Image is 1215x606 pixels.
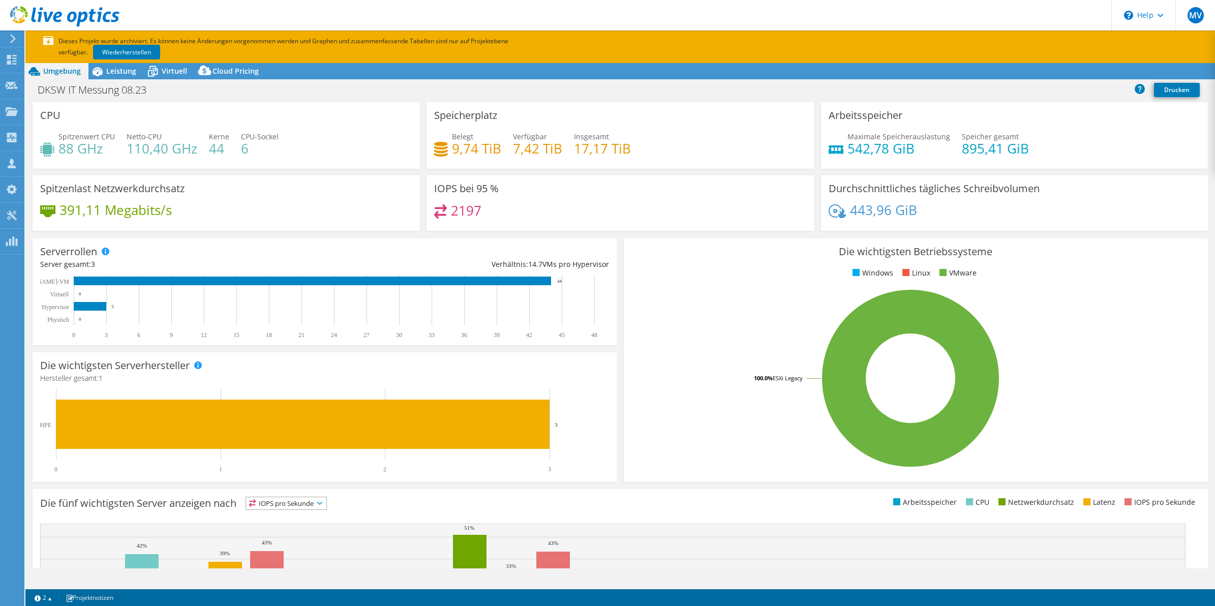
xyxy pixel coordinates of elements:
span: MV [1188,7,1204,23]
span: Speicher gesamt [962,132,1019,141]
text: 45 [559,331,565,339]
text: 48 [591,331,597,339]
text: 27 [363,331,370,339]
h4: 44 [209,143,229,154]
span: CPU-Sockel [241,132,279,141]
text: 3 [555,421,558,428]
text: 12 [201,331,207,339]
span: Belegt [452,132,473,141]
text: 43% [548,540,558,546]
text: 21 [298,331,305,339]
text: 3 [105,331,108,339]
text: 39% [220,550,230,556]
li: Latenz [1081,497,1115,508]
h4: 443,96 GiB [850,204,917,216]
text: 33 [429,331,435,339]
text: 0 [72,331,75,339]
span: 1 [99,373,103,383]
h4: 542,78 GiB [847,143,950,154]
text: 0 [54,466,57,473]
text: 51% [464,525,474,531]
text: 44 [557,279,562,284]
text: 0 [79,317,81,322]
h4: Hersteller gesamt: [40,373,609,384]
h4: 9,74 TiB [452,143,501,154]
h3: Serverrollen [40,246,97,257]
svg: \n [1124,11,1133,20]
text: 6 [137,331,140,339]
span: Cloud Pricing [212,66,259,76]
h3: IOPS bei 95 % [434,183,499,194]
span: 14.7 [528,259,542,269]
span: Leistung [106,66,136,76]
text: 0 [79,291,81,296]
li: Arbeitsspeicher [891,497,957,508]
text: 30 [396,331,402,339]
h3: Speicherplatz [434,110,497,121]
text: 15 [233,331,239,339]
h3: Die wichtigsten Betriebssysteme [631,246,1200,257]
text: 43% [262,539,272,546]
text: Virtuell [50,291,69,298]
span: Verfügbar [513,132,547,141]
a: Wiederherstellen [93,45,160,59]
text: Hypervisor [42,304,69,311]
h4: 17,17 TiB [574,143,631,154]
h3: Durchschnittliches tägliches Schreibvolumen [829,183,1040,194]
div: Verhältnis: VMs pro Hypervisor [324,259,609,270]
a: Drucken [1154,83,1200,97]
li: Linux [900,267,930,279]
span: Spitzenwert CPU [58,132,115,141]
h1: DKSW IT Messung 08.23 [33,84,162,96]
a: Projektnotizen [58,591,120,604]
text: 24 [331,331,337,339]
h4: 895,41 GiB [962,143,1029,154]
li: IOPS pro Sekunde [1122,497,1195,508]
text: 3 [548,466,551,473]
text: 31% [178,567,188,573]
span: Netto-CPU [127,132,162,141]
h4: 110,40 GHz [127,143,197,154]
text: Physisch [47,316,69,323]
li: Netzwerkdurchsatz [996,497,1074,508]
text: HPE [40,421,51,429]
text: 30% [95,568,105,574]
li: CPU [963,497,989,508]
span: Insgesamt [574,132,609,141]
h4: 391,11 Megabits/s [59,204,172,216]
text: 42 [526,331,532,339]
h3: Arbeitsspeicher [829,110,902,121]
span: 3 [91,259,95,269]
li: VMware [937,267,977,279]
span: Umgebung [43,66,81,76]
span: Maximale Speicherauslastung [847,132,950,141]
h4: 2197 [451,205,481,216]
text: 39 [494,331,500,339]
text: 3 [111,304,114,309]
text: 18 [266,331,272,339]
h3: Die wichtigsten Serverhersteller [40,360,190,371]
span: IOPS pro Sekunde [246,497,326,509]
text: 42% [137,542,147,549]
h4: 88 GHz [58,143,115,154]
h4: 6 [241,143,279,154]
li: Windows [850,267,893,279]
h3: Spitzenlast Netzwerkdurchsatz [40,183,185,194]
text: 9 [170,331,173,339]
div: Server gesamt: [40,259,324,270]
text: 36 [461,331,467,339]
span: Kerne [209,132,229,141]
span: Virtuell [162,66,187,76]
text: 2 [383,466,386,473]
text: 33% [506,563,516,569]
tspan: ESXi Legacy [773,374,803,382]
h4: 7,42 TiB [513,143,562,154]
tspan: 100.0% [754,374,773,382]
h3: CPU [40,110,60,121]
p: Dieses Projekt wurde archiviert. Es können keine Änderungen vorgenommen werden und Graphen und zu... [43,36,541,58]
text: 1 [219,466,222,473]
a: 2 [27,591,59,604]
